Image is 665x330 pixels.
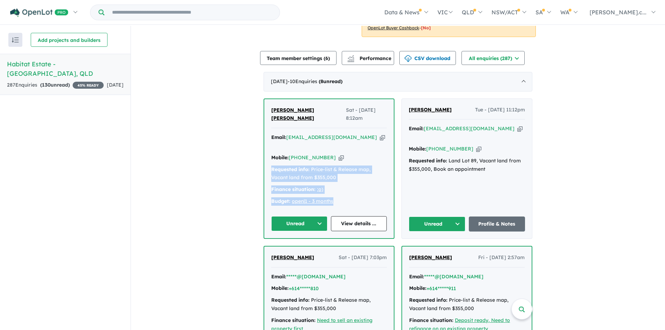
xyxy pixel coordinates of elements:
[421,25,431,30] span: [No]
[317,186,323,192] a: ;o)
[409,157,447,164] strong: Requested info:
[399,51,456,65] button: CSV download
[292,198,304,204] a: open
[347,57,354,62] img: bar-chart.svg
[469,217,525,232] a: Profile & Notes
[7,81,104,89] div: 287 Enquir ies
[107,82,124,88] span: [DATE]
[271,166,310,173] strong: Requested info:
[260,51,337,65] button: Team member settings (6)
[409,285,427,291] strong: Mobile:
[7,59,124,78] h5: Habitat Estate - [GEOGRAPHIC_DATA] , QLD
[42,82,51,88] span: 130
[271,273,286,280] strong: Email:
[409,254,452,261] span: [PERSON_NAME]
[409,297,448,303] strong: Requested info:
[346,106,387,123] span: Sat - [DATE] 8:12am
[348,55,354,59] img: line-chart.svg
[409,273,424,280] strong: Email:
[409,106,452,114] a: [PERSON_NAME]
[271,317,316,323] strong: Finance situation:
[478,254,525,262] span: Fri - [DATE] 2:57am
[405,55,412,62] img: download icon
[409,157,525,174] div: Land Lot 89, Vacant land from $355,000, Book an appointment
[12,37,19,43] img: sort.svg
[380,134,385,141] button: Copy
[461,51,525,65] button: All enquiries (287)
[31,33,108,47] button: Add projects and builders
[73,82,104,89] span: 45 % READY
[40,82,70,88] strong: ( unread)
[271,197,387,206] div: |
[271,107,314,122] span: [PERSON_NAME] [PERSON_NAME]
[106,5,278,20] input: Try estate name, suburb, builder or developer
[271,254,314,262] a: [PERSON_NAME]
[320,78,323,85] span: 8
[409,146,426,152] strong: Mobile:
[426,146,473,152] a: [PHONE_NUMBER]
[286,134,377,140] a: [EMAIL_ADDRESS][DOMAIN_NAME]
[409,107,452,113] span: [PERSON_NAME]
[409,217,465,232] button: Unread
[409,254,452,262] a: [PERSON_NAME]
[10,8,68,17] img: Openlot PRO Logo White
[475,106,525,114] span: Tue - [DATE] 11:12pm
[368,25,419,30] u: OpenLot Buyer Cashback
[288,78,342,85] span: - 10 Enquir ies
[409,317,453,323] strong: Finance situation:
[409,125,424,132] strong: Email:
[331,216,387,231] a: View details ...
[271,296,387,313] div: Price-list & Release map, Vacant land from $355,000
[271,285,289,291] strong: Mobile:
[271,186,316,192] strong: Finance situation:
[271,106,346,123] a: [PERSON_NAME] [PERSON_NAME]
[319,78,342,85] strong: ( unread)
[271,297,310,303] strong: Requested info:
[325,55,328,61] span: 6
[271,198,290,204] strong: Budget:
[289,154,336,161] a: [PHONE_NUMBER]
[339,254,387,262] span: Sat - [DATE] 7:03pm
[590,9,646,16] span: [PERSON_NAME].c...
[342,51,394,65] button: Performance
[271,166,387,182] div: Price-list & Release map, Vacant land from $355,000
[424,125,515,132] a: [EMAIL_ADDRESS][DOMAIN_NAME]
[476,145,481,153] button: Copy
[348,55,391,61] span: Performance
[271,216,327,231] button: Unread
[264,72,532,91] div: [DATE]
[271,134,286,140] strong: Email:
[305,198,333,204] a: 1 - 3 months
[271,254,314,261] span: [PERSON_NAME]
[409,296,525,313] div: Price-list & Release map, Vacant land from $355,000
[517,125,523,132] button: Copy
[271,154,289,161] strong: Mobile:
[339,154,344,161] button: Copy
